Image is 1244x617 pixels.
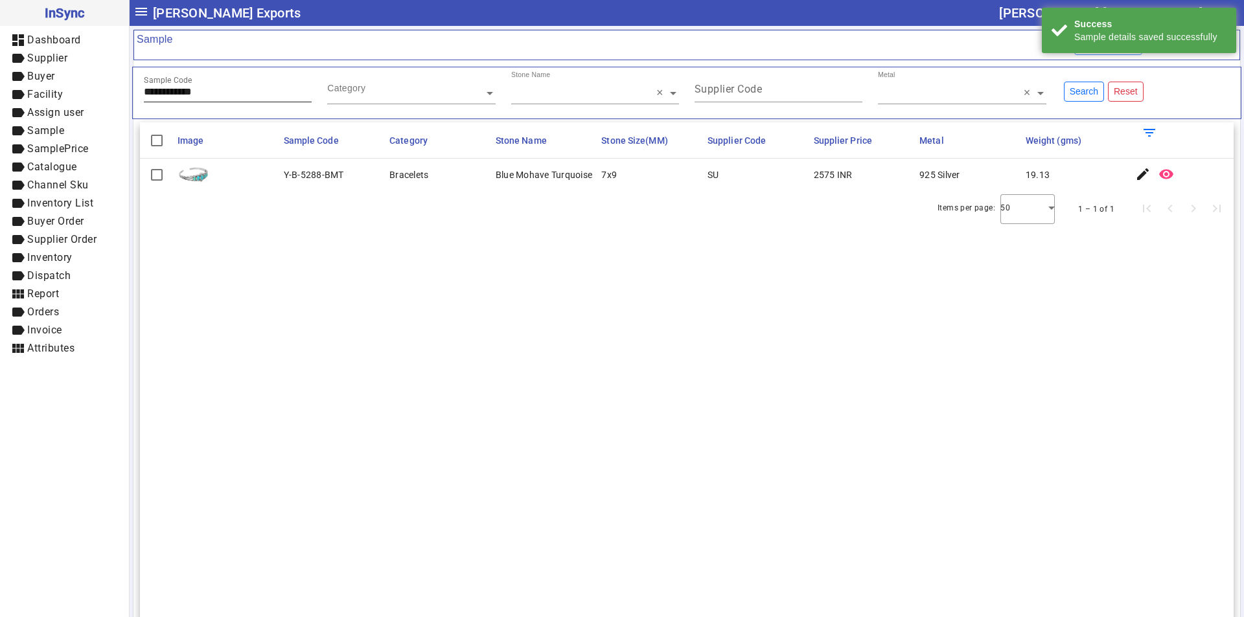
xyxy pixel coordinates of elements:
span: Metal [919,135,944,146]
mat-label: Supplier Code [695,83,763,95]
span: Attributes [27,342,75,354]
mat-icon: label [10,232,26,247]
div: 925 Silver [919,168,960,181]
div: 19.13 [1026,168,1050,181]
div: Bracelets [389,168,428,181]
mat-icon: label [10,214,26,229]
mat-icon: label [10,322,26,338]
span: Supplier Order [27,233,97,245]
div: [PERSON_NAME] [PERSON_NAME] [999,3,1203,23]
div: Stone Name [511,70,550,80]
span: Inventory [27,251,73,264]
mat-icon: label [10,304,26,320]
mat-icon: remove_red_eye [1158,166,1174,182]
img: 2b70baa0-0c32-48e9-868c-1eba54024bfd [178,159,210,191]
mat-icon: view_module [10,341,26,356]
mat-card-header: Sample [133,30,1240,60]
mat-icon: view_module [10,286,26,302]
span: Channel Sku [27,179,89,191]
mat-icon: label [10,177,26,193]
span: Category [389,135,428,146]
span: [PERSON_NAME] Exports [153,3,301,23]
div: Category [327,82,365,95]
mat-icon: filter_list [1142,125,1157,140]
mat-icon: label [10,159,26,175]
span: Sample Code [284,135,339,146]
div: Success [1074,17,1227,30]
mat-icon: label [10,268,26,284]
mat-icon: edit [1135,166,1151,182]
span: Stone Name [496,135,547,146]
span: Assign user [27,106,84,118]
span: Clear all [1024,87,1035,100]
span: Supplier Price [814,135,872,146]
span: Supplier Code [708,135,766,146]
mat-icon: label [10,87,26,102]
mat-icon: label [10,196,26,211]
div: 1 – 1 of 1 [1078,203,1114,216]
mat-icon: dashboard [10,32,26,48]
button: Search [1064,82,1104,102]
span: Inventory List [27,197,93,209]
mat-icon: label [10,50,26,66]
div: SU [708,168,719,181]
span: Dispatch [27,269,71,282]
mat-icon: label [10,250,26,265]
span: Orders [27,306,59,318]
span: Clear all [656,87,667,100]
div: Metal [878,70,895,80]
span: Report [27,287,59,300]
div: 2575 INR [814,168,853,181]
span: InSync [10,3,119,23]
mat-icon: label [10,105,26,120]
span: Image [178,135,204,146]
mat-icon: label [10,141,26,157]
mat-icon: settings [1215,7,1227,19]
mat-icon: label [10,123,26,139]
div: Blue Mohave Turquoise [496,168,592,181]
span: SamplePrice [27,142,89,155]
span: Buyer Order [27,215,84,227]
span: Dashboard [27,34,81,46]
span: Invoice [27,324,62,336]
span: Stone Size(MM) [601,135,667,146]
div: 7x9 [601,168,617,181]
span: Supplier [27,52,67,64]
div: Items per page: [938,201,995,214]
div: Y-B-5288-BMT [284,168,344,181]
mat-label: Sample Code [144,76,192,85]
span: Weight (gms) [1026,135,1081,146]
span: Catalogue [27,161,77,173]
span: Facility [27,88,63,100]
div: Sample details saved successfully [1074,30,1227,43]
mat-icon: menu [133,4,149,19]
mat-icon: label [10,69,26,84]
span: Sample [27,124,64,137]
button: Reset [1108,82,1144,102]
span: Buyer [27,70,55,82]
